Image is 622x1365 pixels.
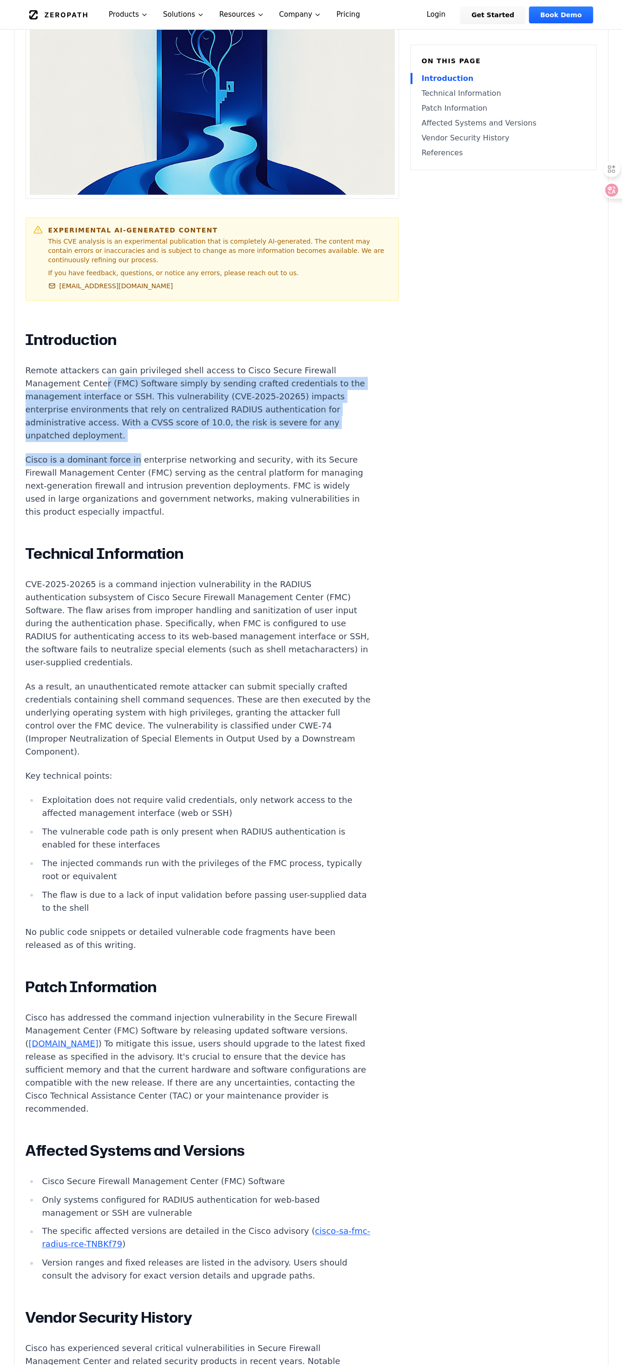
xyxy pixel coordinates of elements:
[26,364,371,442] p: Remote attackers can gain privileged shell access to Cisco Secure Firewall Management Center (FMC...
[422,88,585,99] a: Technical Information
[26,331,371,349] h2: Introduction
[39,888,371,914] li: The flaw is due to a lack of input validation before passing user-supplied data to the shell
[39,1193,371,1219] li: Only systems configured for RADIUS authentication for web-based management or SSH are vulnerable
[39,794,371,820] li: Exploitation does not require valid credentials, only network access to the affected management i...
[26,1011,371,1115] p: Cisco has addressed the command injection vulnerability in the Secure Firewall Management Center ...
[422,103,585,114] a: Patch Information
[529,7,593,23] a: Book Demo
[26,978,371,996] h2: Patch Information
[48,268,391,278] p: If you have feedback, questions, or notice any errors, please reach out to us.
[26,578,371,669] p: CVE-2025-20265 is a command injection vulnerability in the RADIUS authentication subsystem of Cis...
[422,56,585,66] h6: On this page
[29,1039,98,1048] a: [DOMAIN_NAME]
[26,453,371,518] p: Cisco is a dominant force in enterprise networking and security, with its Secure Firewall Managem...
[48,225,391,235] h6: Experimental AI-Generated Content
[422,133,585,144] a: Vendor Security History
[26,769,371,782] p: Key technical points:
[26,926,371,952] p: No public code snippets or detailed vulnerable code fragments have been released as of this writing.
[26,1309,371,1327] h2: Vendor Security History
[26,1141,371,1160] h2: Affected Systems and Versions
[460,7,525,23] a: Get Started
[39,1257,371,1283] li: Version ranges and fixed releases are listed in the advisory. Users should consult the advisory f...
[48,237,391,265] p: This CVE analysis is an experimental publication that is completely AI-generated. The content may...
[39,1175,371,1188] li: Cisco Secure Firewall Management Center (FMC) Software
[422,118,585,129] a: Affected Systems and Versions
[26,544,371,563] h2: Technical Information
[42,1226,370,1249] a: cisco-sa-fmc-radius-rce-TNBKf79
[48,281,173,291] a: [EMAIL_ADDRESS][DOMAIN_NAME]
[422,147,585,159] a: References
[26,680,371,758] p: As a result, an unauthenticated remote attacker can submit specially crafted credentials containi...
[416,7,457,23] a: Login
[39,825,371,851] li: The vulnerable code path is only present when RADIUS authentication is enabled for these interfaces
[39,1225,371,1251] li: The specific affected versions are detailed in the Cisco advisory ( )
[422,73,585,84] a: Introduction
[39,857,371,883] li: The injected commands run with the privileges of the FMC process, typically root or equivalent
